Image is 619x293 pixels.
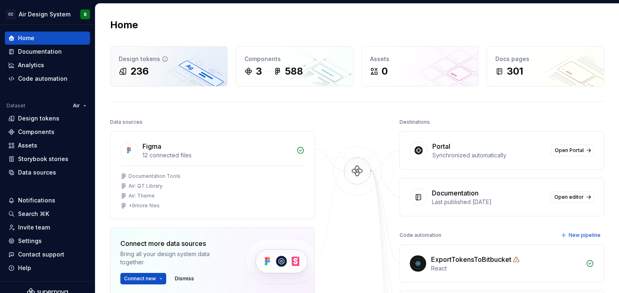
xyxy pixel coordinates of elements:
a: Assets0 [361,46,479,86]
button: Notifications [5,194,90,207]
div: Components [18,128,54,136]
div: Dataset [7,102,25,109]
div: Assets [370,55,470,63]
div: Documentation [432,188,479,198]
a: Figma12 connected filesDocumentation ToolsAir: QT LibraryAir: Theme+9more files [110,131,315,219]
a: Invite team [5,221,90,234]
div: Code automation [18,75,68,83]
button: Search ⌘K [5,207,90,220]
div: Design tokens [119,55,219,63]
span: Dismiss [175,275,194,282]
div: Docs pages [495,55,596,63]
span: Open Portal [555,147,584,154]
a: Components [5,125,90,139]
span: Open editor [554,194,584,200]
button: New pipeline [558,229,604,241]
a: Storybook stories [5,152,90,166]
div: 236 [130,65,149,78]
div: Documentation Tools [129,173,181,179]
a: Data sources [5,166,90,179]
span: Air [73,102,80,109]
a: Documentation [5,45,90,58]
div: Last published [DATE] [432,198,546,206]
a: Components3588 [236,46,353,86]
div: Storybook stories [18,155,68,163]
div: + 9 more files [129,202,160,209]
div: 0 [382,65,388,78]
div: Bring all your design system data together. [120,250,231,266]
button: Air [69,100,90,111]
div: Components [244,55,345,63]
a: Open Portal [551,145,594,156]
div: Destinations [400,116,430,128]
div: Air Design System [19,10,70,18]
div: 301 [507,65,523,78]
span: New pipeline [569,232,601,238]
a: Design tokens236 [110,46,228,86]
div: 3 [256,65,262,78]
a: Docs pages301 [487,46,604,86]
div: 588 [285,65,303,78]
div: Air: QT Library [129,183,163,189]
a: Open editor [551,191,594,203]
div: Data sources [110,116,142,128]
div: ExportTokensToBitbucket [431,254,511,264]
div: B [84,11,87,18]
button: Dismiss [171,273,198,284]
a: Home [5,32,90,45]
button: CCAir Design SystemB [2,5,93,23]
div: CC [6,9,16,19]
div: Settings [18,237,42,245]
h2: Home [110,18,138,32]
div: Invite team [18,223,50,232]
span: Connect new [124,275,156,282]
a: Assets [5,139,90,152]
div: 12 connected files [142,151,291,159]
div: Portal [432,141,450,151]
a: Analytics [5,59,90,72]
div: Help [18,264,31,272]
button: Connect new [120,273,166,284]
div: React [431,264,581,273]
button: Contact support [5,248,90,261]
div: Synchronized automatically [432,151,546,159]
div: Figma [142,141,161,151]
div: Notifications [18,196,55,204]
button: Help [5,261,90,275]
div: Analytics [18,61,44,69]
div: Air: Theme [129,193,155,199]
div: Code automation [400,229,441,241]
div: Documentation [18,48,62,56]
div: Search ⌘K [18,210,49,218]
div: Contact support [18,250,64,259]
div: Data sources [18,168,56,177]
div: Assets [18,141,37,150]
a: Design tokens [5,112,90,125]
a: Code automation [5,72,90,85]
div: Home [18,34,34,42]
div: Design tokens [18,114,59,123]
div: Connect more data sources [120,238,231,248]
a: Settings [5,234,90,248]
